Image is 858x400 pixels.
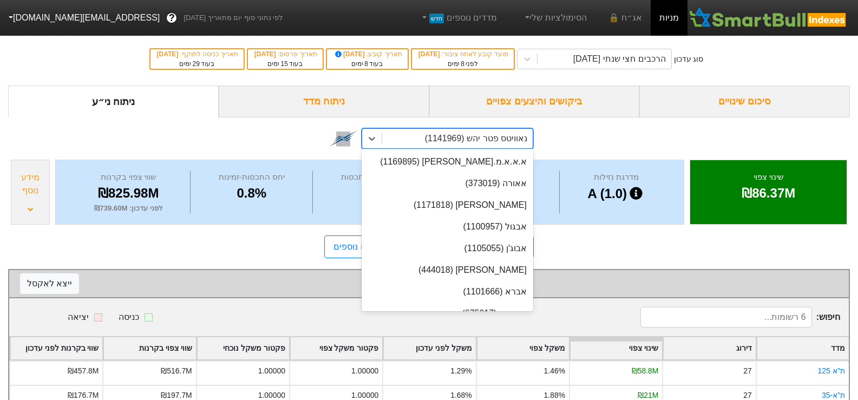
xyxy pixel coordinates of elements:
div: מועד קובע לאחוז ציבור : [417,49,508,59]
div: ₪516.7M [161,365,192,377]
a: ת"א-35 [822,391,845,399]
div: שווי צפוי בקרנות [69,171,187,183]
div: Toggle SortBy [477,337,569,359]
div: Toggle SortBy [103,337,195,359]
div: 1.00000 [258,365,285,377]
div: סוג עדכון [674,54,704,65]
div: תאריך קובע : [332,49,402,59]
div: אברבוך (675017) [362,303,533,324]
div: א.א.א.מ.[PERSON_NAME] (1169895) [362,151,533,173]
a: הסימולציות שלי [519,7,591,29]
div: כניסה [119,311,139,324]
div: [PERSON_NAME] (1171818) [362,194,533,216]
a: מדדים נוספיםחדש [415,7,501,29]
div: 1.46% [544,365,565,377]
div: ניתוח ני״ע [8,86,219,117]
div: אברא (1101666) [362,281,533,303]
div: שינוי צפוי [704,171,833,183]
div: תאריך פרסום : [253,49,317,59]
div: Toggle SortBy [10,337,102,359]
div: שינוי צפוי לפי מדד [20,276,838,292]
div: A (1.0) [562,183,670,204]
div: בעוד ימים [156,59,238,69]
img: tase link [329,124,357,153]
div: תאריך כניסה לתוקף : [156,49,238,59]
a: תנאי כניסה למדדים נוספים [324,235,441,258]
div: אבוג'ן (1105055) [362,238,533,259]
div: ניתוח מדד [219,86,429,117]
div: לפני ימים [417,59,508,69]
div: בעוד ימים [253,59,317,69]
div: מספר ימי התכסות [316,171,427,183]
span: חדש [429,14,444,23]
div: מדרגת נזילות [562,171,670,183]
span: [DATE] [418,50,442,58]
div: מידע נוסף [14,171,47,197]
div: Toggle SortBy [570,337,662,359]
div: 1.00000 [351,365,378,377]
div: 1.9 [316,183,427,203]
span: 15 [280,60,287,68]
div: הרכבים חצי שנתי [DATE] [573,53,666,65]
a: ת''א 125 [818,366,845,375]
button: ייצא לאקסל [20,273,79,294]
span: [DATE] [333,50,367,58]
span: [DATE] [254,50,278,58]
div: יציאה [68,311,89,324]
div: [PERSON_NAME] (444018) [362,259,533,281]
div: ₪457.8M [68,365,99,377]
div: ביקושים והיצעים צפויים [429,86,640,117]
span: ? [169,11,175,25]
div: Toggle SortBy [383,337,475,359]
div: ₪825.98M [69,183,187,203]
div: אבגול (1100957) [362,216,533,238]
span: חיפוש : [640,307,840,327]
span: לפי נתוני סוף יום מתאריך [DATE] [184,12,283,23]
div: 27 [743,365,751,377]
div: ₪86.37M [704,183,833,203]
div: Toggle SortBy [663,337,755,359]
div: נאוויטס פטר יהש (1141969) [425,132,527,145]
div: סיכום שינויים [639,86,850,117]
div: 1.29% [450,365,471,377]
span: [DATE] [157,50,180,58]
div: לפני עדכון : ₪739.60M [69,203,187,214]
div: 0.8% [193,183,310,203]
span: 8 [364,60,368,68]
span: 29 [192,60,199,68]
div: אאורה (373019) [362,173,533,194]
div: יחס התכסות-זמינות [193,171,310,183]
input: 6 רשומות... [640,307,812,327]
div: ₪58.8M [632,365,659,377]
div: Toggle SortBy [757,337,849,359]
div: בעוד ימים [332,59,402,69]
div: Toggle SortBy [197,337,289,359]
img: SmartBull [687,7,849,29]
span: 8 [461,60,464,68]
div: Toggle SortBy [290,337,382,359]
